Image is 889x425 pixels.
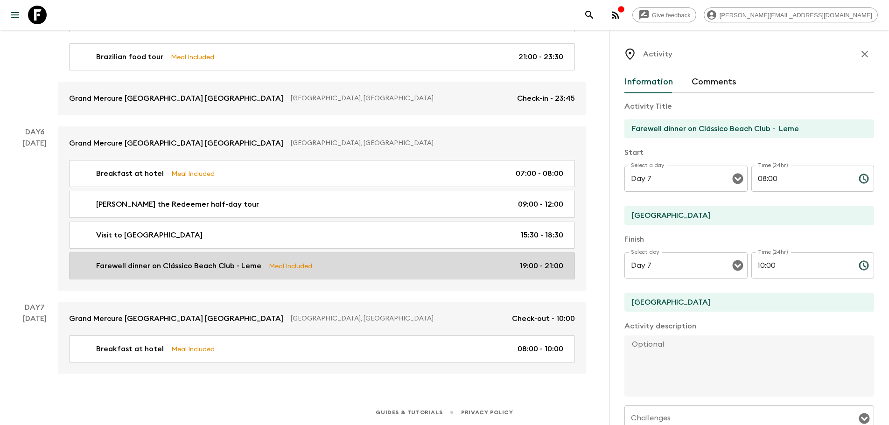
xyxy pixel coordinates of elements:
p: Meal Included [171,344,215,354]
div: [PERSON_NAME][EMAIL_ADDRESS][DOMAIN_NAME] [704,7,878,22]
p: Meal Included [171,52,214,62]
label: Select day [631,248,659,256]
p: [GEOGRAPHIC_DATA], [GEOGRAPHIC_DATA] [291,314,504,323]
p: Day 7 [11,302,58,313]
p: Breakfast at hotel [96,343,164,355]
p: Grand Mercure [GEOGRAPHIC_DATA] [GEOGRAPHIC_DATA] [69,138,283,149]
button: menu [6,6,24,24]
button: Open [731,259,744,272]
label: Select a day [631,161,664,169]
input: E.g Hozuagawa boat tour [624,119,867,138]
a: Breakfast at hotelMeal Included07:00 - 08:00 [69,160,575,187]
p: 15:30 - 18:30 [521,230,563,241]
p: Activity description [624,320,874,332]
label: Time (24hr) [758,248,788,256]
p: 09:00 - 12:00 [518,199,563,210]
p: 07:00 - 08:00 [516,168,563,179]
button: Choose time, selected time is 8:00 AM [854,169,873,188]
a: [PERSON_NAME] the Redeemer half-day tour09:00 - 12:00 [69,191,575,218]
p: Visit to [GEOGRAPHIC_DATA] [96,230,203,241]
button: Open [858,412,871,425]
p: Meal Included [269,261,312,271]
p: Breakfast at hotel [96,168,164,179]
p: [PERSON_NAME] the Redeemer half-day tour [96,199,259,210]
p: [GEOGRAPHIC_DATA], [GEOGRAPHIC_DATA] [291,94,510,103]
div: [DATE] [23,313,47,374]
p: Check-in - 23:45 [517,93,575,104]
a: Breakfast at hotelMeal Included08:00 - 10:00 [69,335,575,362]
a: Brazilian food tourMeal Included21:00 - 23:30 [69,43,575,70]
p: Meal Included [171,168,215,179]
p: Finish [624,234,874,245]
input: hh:mm [751,166,851,192]
p: Day 6 [11,126,58,138]
a: Grand Mercure [GEOGRAPHIC_DATA] [GEOGRAPHIC_DATA][GEOGRAPHIC_DATA], [GEOGRAPHIC_DATA] [58,126,586,160]
a: Give feedback [632,7,696,22]
input: hh:mm [751,252,851,279]
a: Privacy Policy [461,407,513,418]
a: Farewell dinner on Clássico Beach Club - LemeMeal Included19:00 - 21:00 [69,252,575,279]
p: Grand Mercure [GEOGRAPHIC_DATA] [GEOGRAPHIC_DATA] [69,313,283,324]
p: 19:00 - 21:00 [520,260,563,272]
a: Grand Mercure [GEOGRAPHIC_DATA] [GEOGRAPHIC_DATA][GEOGRAPHIC_DATA], [GEOGRAPHIC_DATA]Check-out - ... [58,302,586,335]
p: Activity [643,49,672,60]
label: Time (24hr) [758,161,788,169]
p: Activity Title [624,101,874,112]
a: Guides & Tutorials [376,407,442,418]
a: Grand Mercure [GEOGRAPHIC_DATA] [GEOGRAPHIC_DATA][GEOGRAPHIC_DATA], [GEOGRAPHIC_DATA]Check-in - 2... [58,82,586,115]
span: Give feedback [647,12,696,19]
input: End Location (leave blank if same as Start) [624,293,867,312]
a: Visit to [GEOGRAPHIC_DATA]15:30 - 18:30 [69,222,575,249]
span: [PERSON_NAME][EMAIL_ADDRESS][DOMAIN_NAME] [714,12,877,19]
p: Farewell dinner on Clássico Beach Club - Leme [96,260,261,272]
div: [DATE] [23,138,47,291]
button: search adventures [580,6,599,24]
p: 21:00 - 23:30 [518,51,563,63]
input: Start Location [624,206,867,225]
p: Check-out - 10:00 [512,313,575,324]
p: Grand Mercure [GEOGRAPHIC_DATA] [GEOGRAPHIC_DATA] [69,93,283,104]
button: Open [731,172,744,185]
button: Information [624,71,673,93]
p: [GEOGRAPHIC_DATA], [GEOGRAPHIC_DATA] [291,139,567,148]
p: Brazilian food tour [96,51,163,63]
p: 08:00 - 10:00 [518,343,563,355]
p: Start [624,147,874,158]
button: Comments [692,71,736,93]
button: Choose time, selected time is 10:00 AM [854,256,873,275]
